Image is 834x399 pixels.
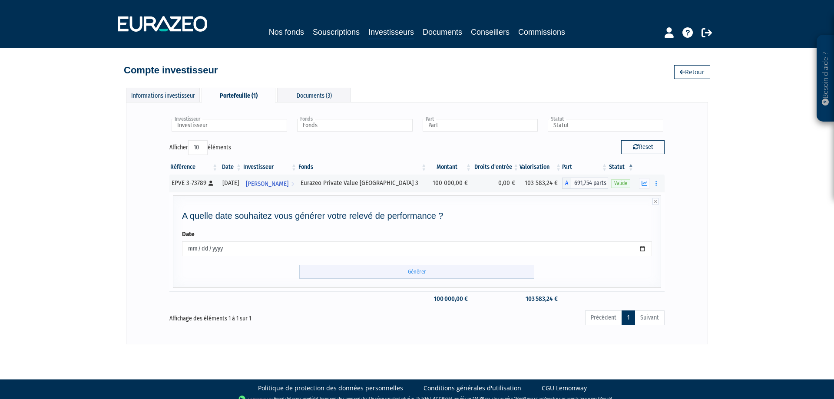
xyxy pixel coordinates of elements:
a: Documents [423,26,462,38]
a: Commissions [518,26,565,38]
a: 1 [622,310,635,325]
div: Informations investisseur [126,88,200,102]
img: 1732889491-logotype_eurazeo_blanc_rvb.png [118,16,207,32]
a: Conseillers [471,26,510,38]
th: Investisseur: activer pour trier la colonne par ordre croissant [242,160,298,175]
label: Date [182,230,195,239]
a: Retour [674,65,710,79]
th: Référence : activer pour trier la colonne par ordre croissant [169,160,218,175]
div: [DATE] [222,178,239,188]
select: Afficheréléments [188,140,208,155]
th: Valorisation: activer pour trier la colonne par ordre croissant [520,160,562,175]
a: [PERSON_NAME] [242,175,298,192]
td: 103 583,24 € [520,175,562,192]
div: EPVE 3-73789 [172,178,215,188]
a: CGU Lemonway [542,384,587,392]
i: Voir l'investisseur [291,176,294,192]
h4: Compte investisseur [124,65,218,76]
button: Reset [621,140,665,154]
th: Part: activer pour trier la colonne par ordre croissant [562,160,608,175]
th: Droits d'entrée: activer pour trier la colonne par ordre croissant [472,160,520,175]
div: Eurazeo Private Value [GEOGRAPHIC_DATA] 3 [301,178,424,188]
th: Statut : activer pour trier la colonne par ordre d&eacute;croissant [608,160,635,175]
th: Date: activer pour trier la colonne par ordre croissant [218,160,242,175]
td: 100 000,00 € [427,291,472,307]
th: Fonds: activer pour trier la colonne par ordre croissant [298,160,427,175]
label: Afficher éléments [169,140,231,155]
span: A [562,178,571,189]
i: [Français] Personne physique [208,181,213,186]
a: Investisseurs [368,26,414,40]
a: Conditions générales d'utilisation [424,384,521,392]
input: Générer [299,265,534,279]
span: Valide [611,179,630,188]
h4: A quelle date souhaitez vous générer votre relevé de performance ? [182,211,652,221]
td: 0,00 € [472,175,520,192]
div: A - Eurazeo Private Value Europe 3 [562,178,608,189]
div: Portefeuille (1) [202,88,275,102]
div: Affichage des éléments 1 à 1 sur 1 [169,310,368,323]
div: Documents (3) [277,88,351,102]
th: Montant: activer pour trier la colonne par ordre croissant [427,160,472,175]
td: 100 000,00 € [427,175,472,192]
td: 103 583,24 € [520,291,562,307]
span: [PERSON_NAME] [246,176,288,192]
a: Souscriptions [313,26,360,38]
span: 691,754 parts [571,178,608,189]
p: Besoin d'aide ? [821,40,831,118]
a: Nos fonds [269,26,304,38]
a: Politique de protection des données personnelles [258,384,403,392]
